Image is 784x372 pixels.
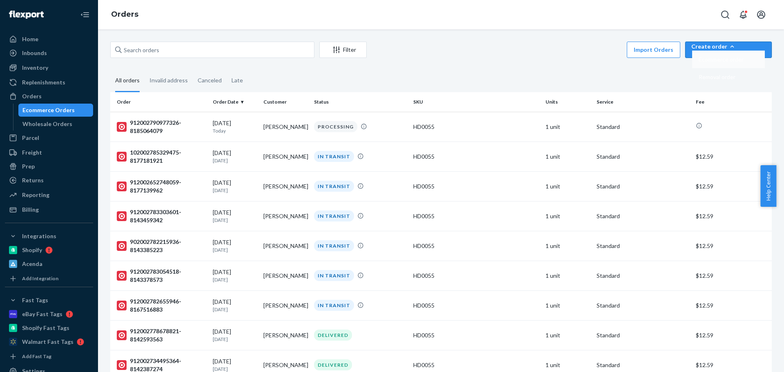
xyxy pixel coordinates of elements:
button: Create orderEcommerce orderRemoval order [685,42,772,58]
p: [DATE] [213,157,257,164]
div: Integrations [22,232,56,240]
button: Close Navigation [77,7,93,23]
a: Inventory [5,61,93,74]
p: Standard [597,123,689,131]
td: [PERSON_NAME] [260,171,311,201]
td: [PERSON_NAME] [260,142,311,171]
td: $12.59 [693,171,772,201]
p: [DATE] [213,276,257,283]
p: Today [213,127,257,134]
div: Parcel [22,134,39,142]
button: Open Search Box [717,7,733,23]
div: Late [232,70,243,91]
div: HD0055 [413,182,539,190]
p: Standard [597,212,689,220]
div: eBay Fast Tags [22,310,62,318]
div: PROCESSING [314,121,357,132]
div: 102002785329475-8177181921 [117,148,206,165]
td: 1 unit [542,320,593,350]
div: [DATE] [213,298,257,313]
div: [DATE] [213,149,257,164]
div: Wholesale Orders [22,120,72,128]
td: [PERSON_NAME] [260,201,311,231]
th: Order Date [209,92,260,112]
div: [DATE] [213,208,257,224]
div: [DATE] [213,328,257,343]
a: Add Integration [5,274,93,283]
ol: breadcrumbs [105,3,145,27]
a: Orders [5,90,93,103]
button: Removal order [692,68,765,86]
div: 912002782655946-8167516883 [117,297,206,314]
div: HD0055 [413,242,539,250]
div: Returns [22,176,44,184]
div: [DATE] [213,179,257,194]
a: Orders [111,10,138,19]
a: Parcel [5,131,93,144]
div: Reporting [22,191,49,199]
div: Invalid address [149,70,188,91]
button: Help Center [760,165,776,207]
td: 1 unit [542,201,593,231]
a: Acenda [5,257,93,270]
div: Create order [691,42,766,51]
button: Open account menu [753,7,769,23]
div: Prep [22,162,35,170]
td: 1 unit [542,112,593,142]
td: $12.59 [693,290,772,320]
td: $12.59 [693,320,772,350]
div: Home [22,35,38,43]
td: 1 unit [542,171,593,201]
div: 912002790977326-8185064079 [117,119,206,135]
button: Fast Tags [5,294,93,307]
a: Walmart Fast Tags [5,335,93,348]
th: Service [593,92,693,112]
a: Inbounds [5,46,93,60]
p: Standard [597,182,689,190]
div: IN TRANSIT [314,240,354,251]
div: 912002783054518-8143378573 [117,268,206,284]
th: Order [110,92,209,112]
a: eBay Fast Tags [5,308,93,321]
div: 902002782215936-8143385223 [117,238,206,254]
div: IN TRANSIT [314,210,354,221]
p: [DATE] [213,336,257,343]
div: Customer [263,98,307,105]
div: Orders [22,92,42,100]
a: Add Fast Tag [5,352,93,361]
td: 1 unit [542,142,593,171]
div: Filter [320,46,366,54]
div: Canceled [198,70,222,91]
div: Shopify Fast Tags [22,324,69,332]
p: Standard [597,301,689,310]
a: Freight [5,146,93,159]
div: Inbounds [22,49,47,57]
th: Units [542,92,593,112]
a: Shopify [5,244,93,257]
td: 1 unit [542,290,593,320]
td: 1 unit [542,261,593,290]
div: Inventory [22,64,48,72]
td: $12.59 [693,142,772,171]
div: IN TRANSIT [314,151,354,162]
a: Reporting [5,188,93,201]
td: $12.59 [693,231,772,261]
div: 912002783303601-8143459342 [117,208,206,224]
div: Replenishments [22,78,65,86]
input: Search orders [110,42,314,58]
td: 1 unit [542,231,593,261]
a: Replenishments [5,76,93,89]
button: Integrations [5,230,93,243]
div: [DATE] [213,268,257,283]
div: HD0055 [413,212,539,220]
a: Returns [5,174,93,187]
div: Freight [22,148,42,157]
div: Fast Tags [22,296,48,304]
td: [PERSON_NAME] [260,320,311,350]
td: [PERSON_NAME] [260,290,311,320]
p: [DATE] [213,217,257,224]
button: Ecommerce order [692,51,765,68]
button: Filter [319,42,367,58]
th: Status [311,92,410,112]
